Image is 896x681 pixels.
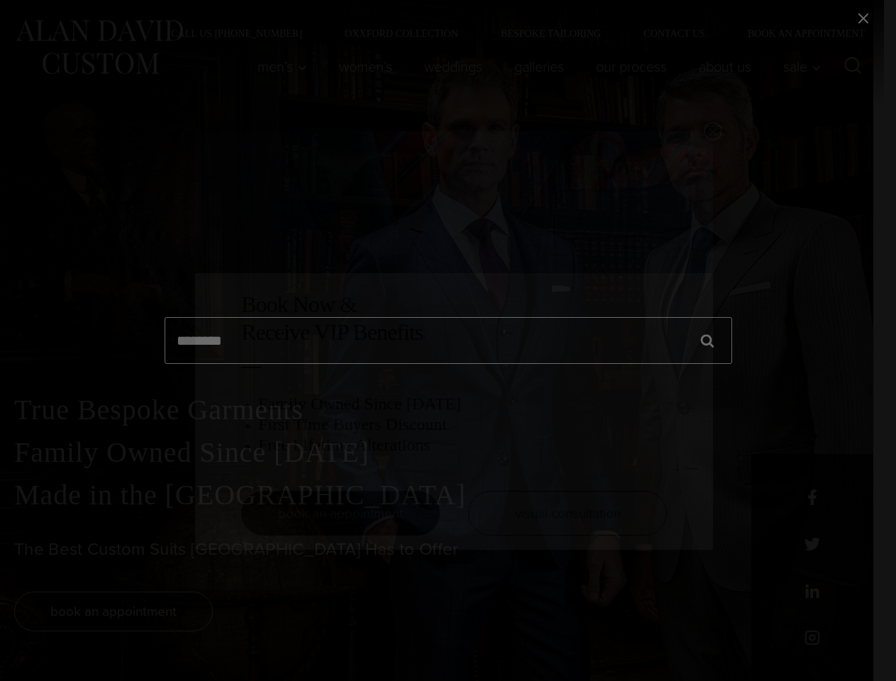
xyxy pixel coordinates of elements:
[258,414,667,435] h3: First Time Buyers Discount
[704,122,722,140] button: Close
[241,291,667,345] h2: Book Now & Receive VIP Benefits
[32,10,61,23] span: Help
[241,491,440,536] a: book an appointment
[468,491,667,536] a: visual consultation
[258,394,667,414] h3: Family Owned Since [DATE]
[258,435,667,455] h3: Free Lifetime Alterations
